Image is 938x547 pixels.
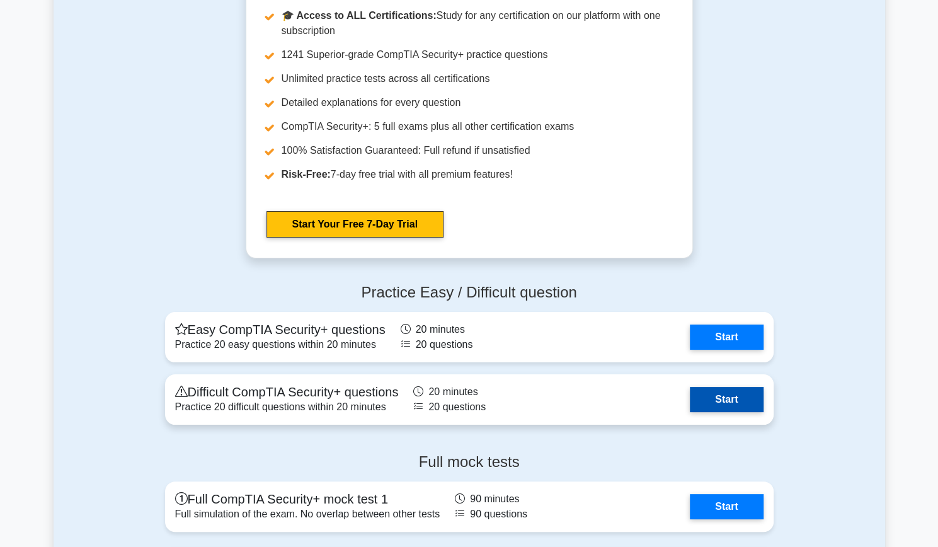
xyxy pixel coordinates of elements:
h4: Full mock tests [165,453,774,471]
h4: Practice Easy / Difficult question [165,284,774,302]
a: Start [690,494,763,519]
a: Start [690,387,763,412]
a: Start Your Free 7-Day Trial [266,211,443,238]
a: Start [690,325,763,350]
